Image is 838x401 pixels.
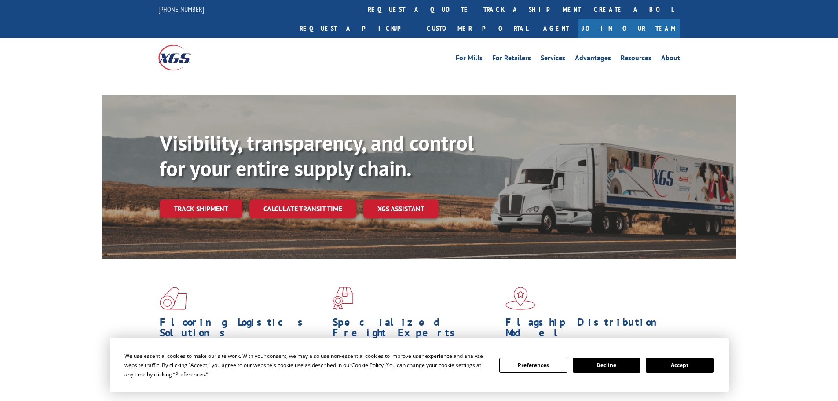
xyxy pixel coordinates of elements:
[661,55,680,64] a: About
[124,351,489,379] div: We use essential cookies to make our site work. With your consent, we may also use non-essential ...
[646,358,714,373] button: Accept
[575,55,611,64] a: Advantages
[492,55,531,64] a: For Retailers
[249,199,356,218] a: Calculate transit time
[505,317,672,342] h1: Flagship Distribution Model
[621,55,651,64] a: Resources
[160,287,187,310] img: xgs-icon-total-supply-chain-intelligence-red
[110,338,729,392] div: Cookie Consent Prompt
[333,317,499,342] h1: Specialized Freight Experts
[541,55,565,64] a: Services
[293,19,420,38] a: Request a pickup
[505,287,536,310] img: xgs-icon-flagship-distribution-model-red
[160,199,242,218] a: Track shipment
[499,358,567,373] button: Preferences
[333,287,353,310] img: xgs-icon-focused-on-flooring-red
[578,19,680,38] a: Join Our Team
[573,358,640,373] button: Decline
[175,371,205,378] span: Preferences
[420,19,534,38] a: Customer Portal
[160,129,474,182] b: Visibility, transparency, and control for your entire supply chain.
[160,317,326,342] h1: Flooring Logistics Solutions
[351,361,384,369] span: Cookie Policy
[158,5,204,14] a: [PHONE_NUMBER]
[363,199,439,218] a: XGS ASSISTANT
[534,19,578,38] a: Agent
[456,55,483,64] a: For Mills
